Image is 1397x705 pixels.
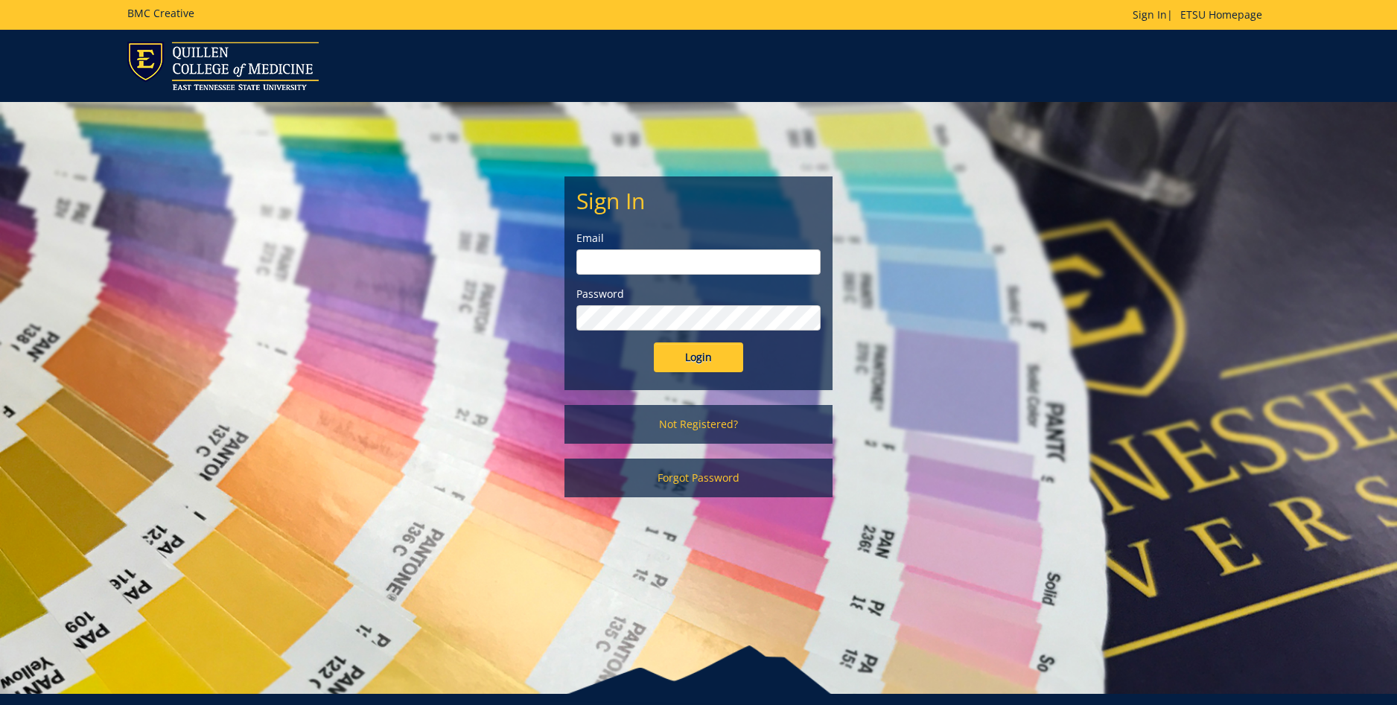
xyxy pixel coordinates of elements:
img: ETSU logo [127,42,319,90]
h5: BMC Creative [127,7,194,19]
p: | [1133,7,1270,22]
a: Sign In [1133,7,1167,22]
input: Login [654,342,743,372]
h2: Sign In [576,188,821,213]
label: Email [576,231,821,246]
label: Password [576,287,821,302]
a: ETSU Homepage [1173,7,1270,22]
a: Not Registered? [564,405,833,444]
a: Forgot Password [564,459,833,497]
